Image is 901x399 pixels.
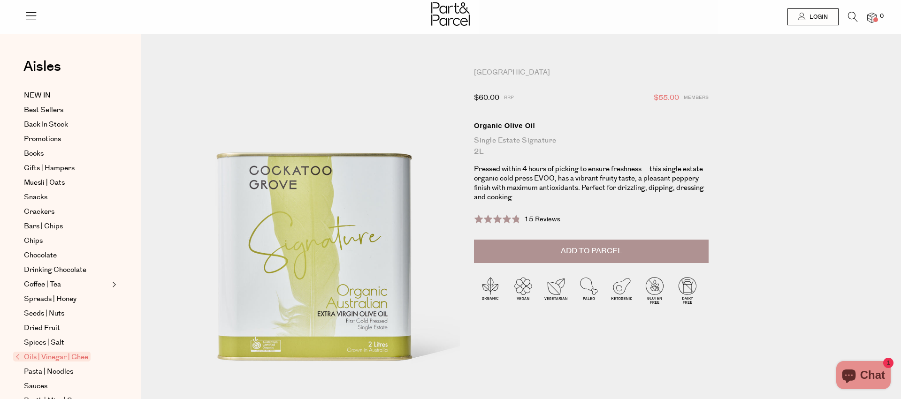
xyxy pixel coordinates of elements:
a: Seeds | Nuts [24,308,109,319]
img: P_P-ICONS-Live_Bec_V11_Organic.svg [474,274,507,307]
a: Chips [24,235,109,247]
a: Muesli | Oats [24,177,109,188]
a: Promotions [24,134,109,145]
a: Back In Stock [24,119,109,130]
a: Spreads | Honey [24,294,109,305]
span: Sauces [24,381,47,392]
span: Best Sellers [24,105,63,116]
div: [GEOGRAPHIC_DATA] [474,68,709,77]
span: Dried Fruit [24,323,60,334]
span: Gifts | Hampers [24,163,75,174]
a: Login [787,8,839,25]
inbox-online-store-chat: Shopify online store chat [833,361,893,391]
a: NEW IN [24,90,109,101]
span: Spreads | Honey [24,294,76,305]
span: Add to Parcel [561,246,622,256]
img: Part&Parcel [431,2,470,26]
a: Coffee | Tea [24,279,109,290]
div: Organic Olive Oil [474,121,709,130]
span: 0 [878,12,886,21]
button: Add to Parcel [474,240,709,263]
img: P_P-ICONS-Live_Bec_V11_Vegan.svg [507,274,540,307]
span: Coffee | Tea [24,279,61,290]
a: Crackers [24,206,109,218]
a: Pasta | Noodles [24,366,109,377]
span: Books [24,148,44,159]
img: P_P-ICONS-Live_Bec_V11_Gluten_Free.svg [638,274,671,307]
a: Snacks [24,192,109,203]
div: Single Estate Signature 2L [474,135,709,158]
a: Bars | Chips [24,221,109,232]
span: 15 Reviews [524,215,560,224]
span: Pasta | Noodles [24,366,73,377]
span: Oils | Vinegar | Ghee [13,352,91,361]
img: P_P-ICONS-Live_Bec_V11_Vegetarian.svg [540,274,573,307]
a: Gifts | Hampers [24,163,109,174]
span: NEW IN [24,90,51,101]
span: Drinking Chocolate [24,264,86,276]
a: Aisles [23,60,61,83]
span: Muesli | Oats [24,177,65,188]
button: Expand/Collapse Coffee | Tea [110,279,116,290]
span: Snacks [24,192,47,203]
span: Back In Stock [24,119,68,130]
span: Aisles [23,56,61,77]
a: Spices | Salt [24,337,109,348]
span: Chocolate [24,250,57,261]
a: Drinking Chocolate [24,264,109,276]
span: $55.00 [654,92,679,104]
a: Oils | Vinegar | Ghee [15,352,109,363]
a: Best Sellers [24,105,109,116]
span: Promotions [24,134,61,145]
span: Members [684,92,709,104]
a: Dried Fruit [24,323,109,334]
span: Spices | Salt [24,337,64,348]
a: 0 [867,13,877,23]
a: Books [24,148,109,159]
span: Chips [24,235,43,247]
span: RRP [504,92,514,104]
img: P_P-ICONS-Live_Bec_V11_Dairy_Free.svg [671,274,704,307]
a: Sauces [24,381,109,392]
span: Bars | Chips [24,221,63,232]
img: P_P-ICONS-Live_Bec_V11_Ketogenic.svg [605,274,638,307]
span: Crackers [24,206,54,218]
span: Login [807,13,828,21]
img: P_P-ICONS-Live_Bec_V11_Paleo.svg [573,274,605,307]
span: $60.00 [474,92,499,104]
span: Seeds | Nuts [24,308,64,319]
p: Pressed within 4 hours of picking to ensure freshness – this single estate organic cold press EVO... [474,165,709,202]
a: Chocolate [24,250,109,261]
